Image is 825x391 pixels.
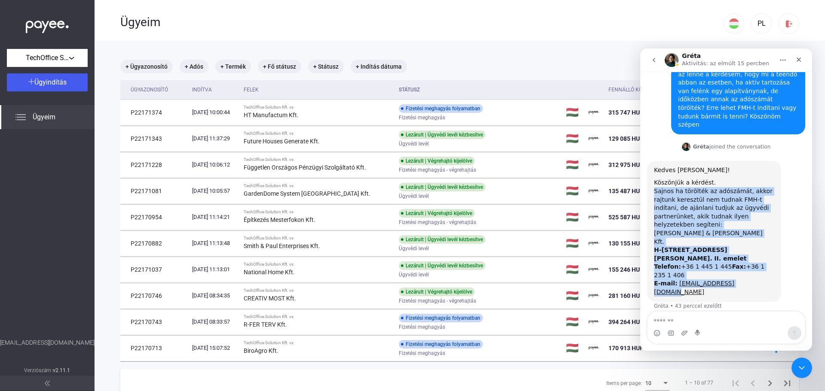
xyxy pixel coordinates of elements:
div: [DATE] 11:13:01 [192,265,237,274]
mat-chip: + Adós [180,60,208,73]
span: Fizetési meghagyás [399,322,445,332]
strong: Smith & Paul Enterprises Kft. [244,242,320,249]
button: PL [751,13,772,34]
td: 🇭🇺 [562,126,585,152]
div: TechOffice Solution Kft. vs [244,105,392,110]
button: logout-red [779,13,799,34]
div: Felek [244,85,259,95]
div: Fennálló követelés [608,85,663,95]
td: P22171037 [120,257,189,282]
div: TechOffice Solution Kft. vs [244,209,392,215]
iframe: Intercom live chat [640,48,812,351]
img: payee-logo [589,291,599,301]
span: Fizetési meghagyás - végrehajtás [399,165,476,175]
div: TechOffice Solution Kft. vs [244,157,392,162]
img: payee-logo [589,212,599,222]
div: [DATE] 08:33:57 [192,318,237,326]
div: Lezárult | Ügyvédi levél kézbesítve [399,261,486,270]
span: TechOffice Solution Kft. [26,53,69,63]
img: payee-logo [589,107,599,118]
div: Lezárult | Ügyvédi levél kézbesítve [399,235,486,244]
div: Fizetési meghagyás folyamatban [399,340,483,349]
td: P22170746 [120,283,189,309]
td: 🇭🇺 [562,230,585,256]
td: P22171343 [120,126,189,152]
iframe: Intercom live chat [791,358,812,378]
div: Lezárult | Ügyvédi levél kézbesítve [399,130,486,139]
div: Fizetési meghagyás folyamatban [399,104,483,113]
td: 🇭🇺 [562,178,585,204]
div: Ügyazonosító [131,85,168,95]
strong: GardenDome System [GEOGRAPHIC_DATA] Kft. [244,190,370,197]
div: [DATE] 15:07:52 [192,344,237,352]
strong: CREATIV MOST Kft. [244,295,296,302]
td: P22171081 [120,178,189,204]
button: Ügyindítás [7,73,88,91]
mat-select: Items per page: [645,378,669,388]
strong: BiroAgro Kft. [244,347,278,354]
img: plus-white.svg [28,79,34,85]
img: HU [729,18,739,29]
div: TechOffice Solution Kft. vs [244,340,392,346]
strong: National Home Kft. [244,269,295,276]
strong: Építkezés Mesterfokon Kft. [244,216,315,223]
div: Ügyazonosító [131,85,185,95]
div: 1 – 10 of 77 [685,378,713,388]
strong: v2.11.1 [53,367,70,373]
img: payee-logo [589,160,599,170]
span: Fizetési meghagyás [399,348,445,358]
div: [DATE] 08:34:35 [192,291,237,300]
td: P22171374 [120,100,189,125]
strong: Független Országos Pénzügyi Szolgáltató Kft. [244,164,366,171]
td: P22170954 [120,204,189,230]
td: 🇭🇺 [562,152,585,178]
div: Lezárult | Végrehajtó kijelölve [399,288,475,296]
img: payee-logo [589,238,599,249]
span: Ügyeim [33,112,55,122]
div: TechOffice Solution Kft. vs [244,288,392,293]
td: 🇭🇺 [562,100,585,125]
button: HU [724,13,744,34]
div: TechOffice Solution Kft. vs [244,314,392,319]
span: Ügyindítás [34,78,67,86]
div: [DATE] 10:05:57 [192,187,237,195]
span: 312 975 HUF [608,161,643,168]
img: payee-logo [589,317,599,327]
img: payee-logo [589,133,599,144]
span: 10 [645,380,651,386]
mat-chip: + Fő státusz [258,60,301,73]
span: Fizetési meghagyás - végrehajtás [399,217,476,227]
div: Fizetési meghagyás folyamatban [399,314,483,322]
span: 394 264 HUF [608,318,643,325]
div: TechOffice Solution Kft. vs [244,236,392,241]
div: [DATE] 10:06:12 [192,161,237,169]
img: payee-logo [589,264,599,275]
span: Ügyvédi levél [399,191,429,201]
td: P22170882 [120,230,189,256]
div: TechOffice Solution Kft. vs [244,262,392,267]
td: 🇭🇺 [562,204,585,230]
span: Fizetési meghagyás - végrehajtás [399,296,476,306]
div: [DATE] 11:37:29 [192,134,237,143]
strong: Future Houses Generate Kft. [244,138,320,145]
span: 315 747 HUF [608,109,643,116]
